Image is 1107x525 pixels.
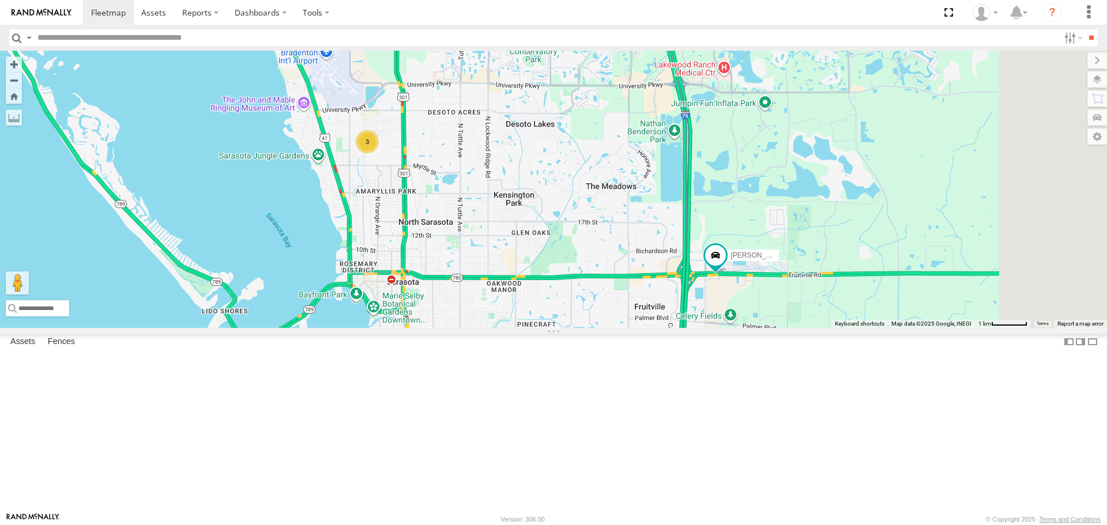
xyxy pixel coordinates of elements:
button: Drag Pegman onto the map to open Street View [6,271,29,294]
label: Hide Summary Table [1087,334,1098,350]
a: Visit our Website [6,513,59,525]
label: Search Filter Options [1060,29,1085,46]
a: Terms [1037,321,1049,326]
button: Zoom out [6,72,22,88]
i: ? [1043,3,1061,22]
label: Fences [42,334,81,350]
div: Jerry Dewberry [969,4,1002,21]
span: Map data ©2025 Google, INEGI [891,320,972,327]
button: Map Scale: 1 km per 59 pixels [975,320,1031,328]
a: Report a map error [1057,320,1104,327]
button: Zoom in [6,56,22,72]
button: Keyboard shortcuts [835,320,884,328]
div: © Copyright 2025 - [986,516,1101,523]
a: Terms and Conditions [1040,516,1101,523]
div: 3 [356,130,379,153]
label: Dock Summary Table to the Right [1075,334,1086,350]
span: 1 km [978,320,991,327]
label: Map Settings [1087,129,1107,145]
label: Assets [5,334,41,350]
img: rand-logo.svg [12,9,71,17]
span: [PERSON_NAME] [731,251,788,259]
label: Dock Summary Table to the Left [1063,334,1075,350]
label: Search Query [24,29,33,46]
label: Measure [6,109,22,126]
button: Zoom Home [6,88,22,104]
div: Version: 306.00 [501,516,545,523]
